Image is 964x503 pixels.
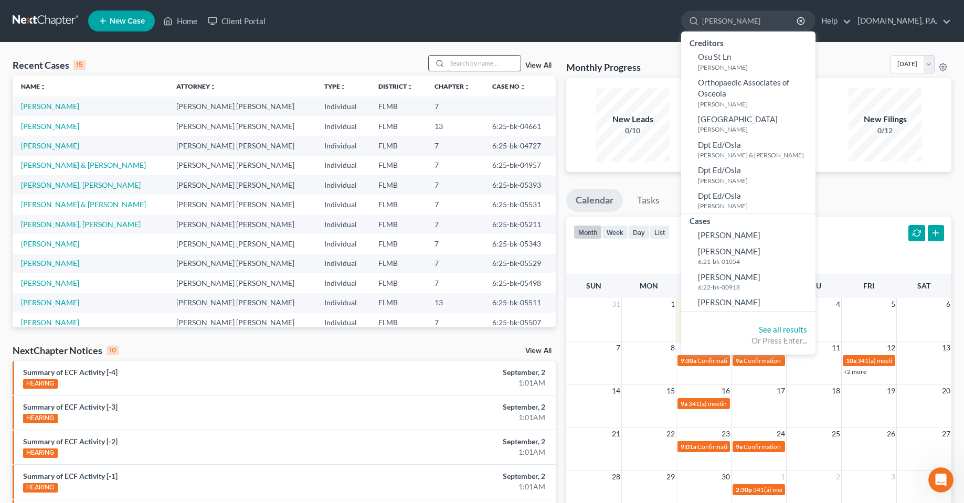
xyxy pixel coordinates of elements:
a: [PERSON_NAME] [681,227,815,243]
span: 20 [941,384,951,397]
small: 6:21-bk-01054 [698,257,813,266]
a: Orthopaedic Associates of Osceola[PERSON_NAME] [681,74,815,111]
a: [PERSON_NAME]6:22-bk-00918 [681,269,815,295]
td: FLMB [370,175,426,195]
iframe: Intercom live chat [928,467,954,493]
a: Help [816,12,851,30]
td: 7 [426,254,484,273]
button: Emoji picker [16,344,25,352]
b: [DATE] [26,110,54,118]
td: [PERSON_NAME] [PERSON_NAME] [168,156,316,175]
a: [PERSON_NAME] [21,279,79,287]
span: Dpt Ed/Osla [698,140,741,149]
a: [PERSON_NAME] & [PERSON_NAME] [21,160,146,169]
td: FLMB [370,195,426,214]
span: Confirmation hearing [697,357,757,365]
a: Districtunfold_more [378,82,413,90]
span: 6 [945,298,951,311]
td: 6:25-bk-04727 [484,136,556,155]
span: Osu St Ln [698,52,731,61]
td: FLMB [370,254,426,273]
div: HEARING [23,483,58,493]
td: 13 [426,116,484,136]
div: 1:01AM [378,481,545,492]
b: [DATE] [26,151,54,159]
a: Dpt Ed/Osla[PERSON_NAME] [681,188,815,213]
td: [PERSON_NAME] [PERSON_NAME] [168,136,316,155]
a: [PERSON_NAME] & [PERSON_NAME] [21,200,146,209]
a: Typeunfold_more [324,82,346,90]
span: Sat [917,281,930,290]
a: [PERSON_NAME] [21,141,79,150]
td: 6:25-bk-05529 [484,254,556,273]
span: 21 [611,427,621,440]
button: Send a message… [180,339,197,356]
span: 13 [941,341,951,354]
div: September, 2 [378,402,545,412]
span: 1 [670,298,676,311]
td: Individual [316,215,370,234]
td: Individual [316,175,370,195]
button: week [602,225,628,239]
span: Confirmation hearing [697,443,757,451]
td: 6:25-bk-05507 [484,313,556,332]
td: 7 [426,195,484,214]
a: [GEOGRAPHIC_DATA][PERSON_NAME] [681,111,815,137]
td: [PERSON_NAME] [PERSON_NAME] [168,97,316,116]
div: NextChapter Notices [13,344,119,357]
span: Dpt Ed/Osla [698,191,741,200]
button: Gif picker [33,344,41,352]
small: [PERSON_NAME] [698,201,813,210]
a: Dpt Ed/Osla[PERSON_NAME] & [PERSON_NAME] [681,137,815,163]
span: 1 [780,470,786,483]
a: [PERSON_NAME] [21,239,79,248]
span: 7 [615,341,621,354]
a: [PERSON_NAME] [21,298,79,307]
div: New Filings [849,113,922,125]
span: Confirmation hearing [744,357,803,365]
td: Individual [316,116,370,136]
td: Individual [316,97,370,116]
button: month [574,225,602,239]
i: unfold_more [40,84,46,90]
div: September, 2 [378,436,545,447]
a: [PERSON_NAME] [681,294,815,311]
td: FLMB [370,156,426,175]
td: FLMB [370,293,426,313]
p: Active [51,13,72,24]
a: View All [525,347,552,355]
span: Sun [586,281,601,290]
span: 23 [721,427,731,440]
td: Individual [316,136,370,155]
td: Individual [316,293,370,313]
td: 6:25-bk-05343 [484,234,556,253]
button: Upload attachment [50,344,58,352]
span: 27 [941,427,951,440]
td: 7 [426,175,484,195]
span: 4 [835,298,841,311]
i: unfold_more [407,84,413,90]
div: In observance of[DATE],the NextChapter team will be out of office on[DATE]. Our team will be unav... [8,82,172,213]
span: [PERSON_NAME] [698,230,760,240]
a: View All [525,62,552,69]
td: [PERSON_NAME] [PERSON_NAME] [168,234,316,253]
td: [PERSON_NAME] [PERSON_NAME] [168,175,316,195]
a: Calendar [566,189,623,212]
td: 6:25-bk-05211 [484,215,556,234]
span: [GEOGRAPHIC_DATA] [698,114,778,124]
td: [PERSON_NAME] [PERSON_NAME] [168,254,316,273]
a: Summary of ECF Activity [-3] [23,402,118,411]
a: [PERSON_NAME] [21,102,79,111]
td: [PERSON_NAME] [PERSON_NAME] [168,215,316,234]
span: [PERSON_NAME] [698,247,760,256]
span: 16 [721,384,731,397]
div: HEARING [23,448,58,458]
span: 14 [611,384,621,397]
td: FLMB [370,273,426,293]
a: Osu St Ln[PERSON_NAME] [681,49,815,74]
td: [PERSON_NAME] [PERSON_NAME] [168,116,316,136]
td: [PERSON_NAME] [PERSON_NAME] [168,273,316,293]
span: 5 [890,298,896,311]
span: 8 [670,341,676,354]
td: 7 [426,97,484,116]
